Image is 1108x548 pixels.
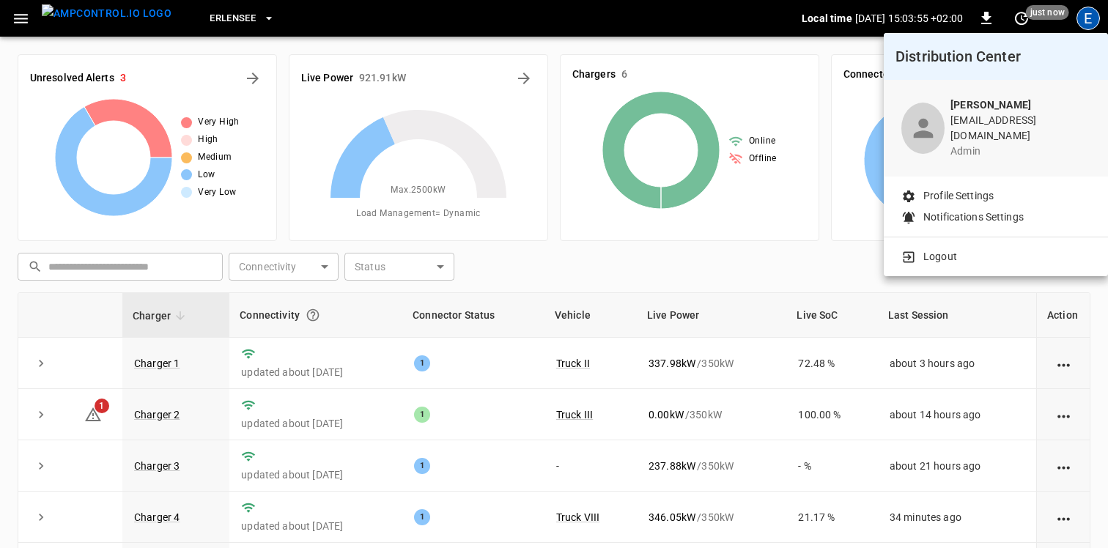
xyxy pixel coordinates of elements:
[923,249,957,264] p: Logout
[901,103,945,154] div: profile-icon
[950,99,1031,111] b: [PERSON_NAME]
[950,144,1090,159] p: admin
[950,113,1090,144] p: [EMAIL_ADDRESS][DOMAIN_NAME]
[895,45,1096,68] h6: Distribution Center
[923,210,1024,225] p: Notifications Settings
[923,188,994,204] p: Profile Settings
